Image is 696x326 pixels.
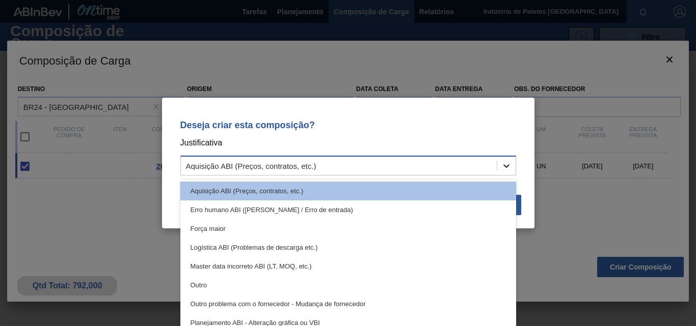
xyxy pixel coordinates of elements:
div: Outro [180,276,516,294]
div: Master data incorreto ABI (LT, MOQ, etc.) [180,257,516,276]
div: Força maior [180,219,516,238]
div: Aquisição ABI (Preços, contratos, etc.) [180,182,516,200]
p: Deseja criar esta composição? [180,120,516,130]
div: Outro problema com o fornecedor - Mudança de fornecedor [180,294,516,313]
div: Erro humano ABI ([PERSON_NAME] / Erro de entrada) [180,200,516,219]
div: Logística ABI (Problemas de descarga etc.) [180,238,516,257]
div: Aquisição ABI (Preços, contratos, etc.) [186,162,316,170]
p: Justificativa [180,136,516,150]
